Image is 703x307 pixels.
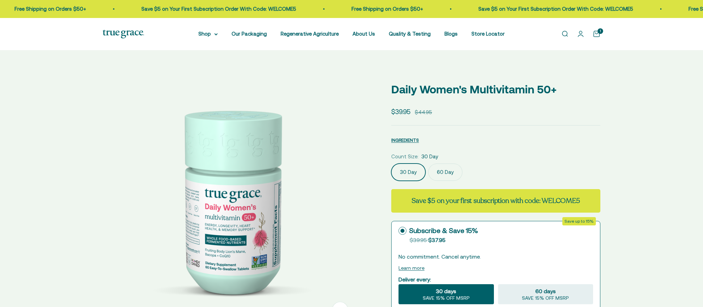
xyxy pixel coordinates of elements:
[421,152,438,161] span: 30 Day
[415,108,432,117] compare-at-price: $44.95
[353,31,375,37] a: About Us
[389,31,431,37] a: Quality & Testing
[391,138,419,143] span: INGREDIENTS
[444,31,458,37] a: Blogs
[391,152,419,161] legend: Count Size:
[391,81,600,98] p: Daily Women's Multivitamin 50+
[137,5,292,13] p: Save $5 on Your First Subscription Order With Code: WELCOME5
[391,106,411,117] sale-price: $39.95
[281,31,339,37] a: Regenerative Agriculture
[471,31,505,37] a: Store Locator
[474,5,629,13] p: Save $5 on Your First Subscription Order With Code: WELCOME5
[598,28,603,34] cart-count: 1
[412,196,580,205] strong: Save $5 on your first subscription with code: WELCOME5
[391,136,419,144] button: INGREDIENTS
[347,6,419,12] a: Free Shipping on Orders $50+
[10,6,82,12] a: Free Shipping on Orders $50+
[232,31,267,37] a: Our Packaging
[198,30,218,38] summary: Shop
